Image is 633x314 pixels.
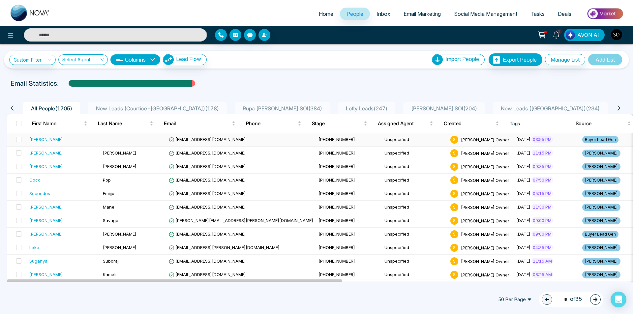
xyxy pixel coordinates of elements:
[516,245,530,250] span: [DATE]
[29,150,63,156] div: [PERSON_NAME]
[169,231,246,237] span: [EMAIL_ADDRESS][DOMAIN_NAME]
[318,218,355,223] span: [PHONE_NUMBER]
[408,105,480,112] span: [PERSON_NAME] SOI ( 204 )
[531,271,553,278] span: 08:25 AM
[560,295,582,304] span: of 35
[382,228,448,241] td: Unspecified
[450,217,458,225] span: S
[29,217,63,224] div: [PERSON_NAME]
[373,114,438,133] th: Assigned Agent
[169,272,246,277] span: [EMAIL_ADDRESS][DOMAIN_NAME]
[558,11,571,17] span: Deals
[241,114,307,133] th: Phone
[531,244,553,251] span: 04:35 PM
[581,6,629,21] img: Market-place.gif
[29,190,50,197] div: Secundus
[378,120,428,128] span: Assigned Agent
[27,114,93,133] th: First Name
[160,54,207,65] a: Lead FlowLead Flow
[382,255,448,268] td: Unspecified
[450,163,458,171] span: S
[32,120,82,128] span: First Name
[103,272,116,277] span: Kamali
[103,150,136,156] span: [PERSON_NAME]
[110,54,160,65] button: Columnsdown
[556,29,562,35] span: 3
[531,163,553,170] span: 09:35 PM
[318,204,355,210] span: [PHONE_NUMBER]
[93,105,222,112] span: New Leads (Courtice-[GEOGRAPHIC_DATA]) ( 178 )
[582,163,620,170] span: [PERSON_NAME]
[382,160,448,174] td: Unspecified
[382,133,448,147] td: Unspecified
[450,203,458,211] span: S
[450,136,458,144] span: S
[450,257,458,265] span: S
[461,177,509,183] span: [PERSON_NAME] Owner
[246,120,296,128] span: Phone
[29,204,63,210] div: [PERSON_NAME]
[312,120,362,128] span: Stage
[531,204,553,210] span: 11:30 PM
[576,120,626,128] span: Source
[29,177,41,183] div: Coco
[164,120,230,128] span: Email
[93,114,159,133] th: Last Name
[382,187,448,201] td: Unspecified
[29,231,63,237] div: [PERSON_NAME]
[450,244,458,252] span: S
[169,204,246,210] span: [EMAIL_ADDRESS][DOMAIN_NAME]
[318,231,355,237] span: [PHONE_NUMBER]
[318,258,355,264] span: [PHONE_NUMBER]
[382,214,448,228] td: Unspecified
[318,137,355,142] span: [PHONE_NUMBER]
[318,164,355,169] span: [PHONE_NUMBER]
[531,217,553,224] span: 09:00 PM
[382,268,448,282] td: Unspecified
[450,190,458,198] span: S
[169,177,246,183] span: [EMAIL_ADDRESS][DOMAIN_NAME]
[611,29,622,40] img: User Avatar
[169,258,246,264] span: [EMAIL_ADDRESS][DOMAIN_NAME]
[516,231,530,237] span: [DATE]
[444,120,494,128] span: Created
[318,245,355,250] span: [PHONE_NUMBER]
[29,271,63,278] div: [PERSON_NAME]
[450,230,458,238] span: S
[445,56,479,62] span: Import People
[516,204,530,210] span: [DATE]
[377,11,390,17] span: Inbox
[169,191,246,196] span: [EMAIL_ADDRESS][DOMAIN_NAME]
[494,294,536,305] span: 50 Per Page
[582,204,620,211] span: [PERSON_NAME]
[461,164,509,169] span: [PERSON_NAME] Owner
[347,11,363,17] span: People
[504,114,570,133] th: Tags
[461,137,509,142] span: [PERSON_NAME] Owner
[9,55,56,65] a: Custom Filter
[461,231,509,237] span: [PERSON_NAME] Owner
[498,105,602,112] span: New Leads ([GEOGRAPHIC_DATA]) ( 234 )
[382,174,448,187] td: Unspecified
[516,258,530,264] span: [DATE]
[530,11,545,17] span: Tasks
[103,204,114,210] span: Mane
[551,8,578,20] a: Deals
[438,114,504,133] th: Created
[11,5,50,21] img: Nova CRM Logo
[461,245,509,250] span: [PERSON_NAME] Owner
[577,31,599,39] span: AVON AI
[454,11,517,17] span: Social Media Management
[566,30,575,40] img: Lead Flow
[98,120,148,128] span: Last Name
[176,56,201,62] span: Lead Flow
[516,164,530,169] span: [DATE]
[582,150,620,157] span: [PERSON_NAME]
[582,258,620,265] span: [PERSON_NAME]
[240,105,325,112] span: Rupa [PERSON_NAME] SOI ( 384 )
[516,177,530,183] span: [DATE]
[582,177,620,184] span: [PERSON_NAME]
[450,149,458,157] span: S
[29,136,63,143] div: [PERSON_NAME]
[103,245,136,250] span: [PERSON_NAME]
